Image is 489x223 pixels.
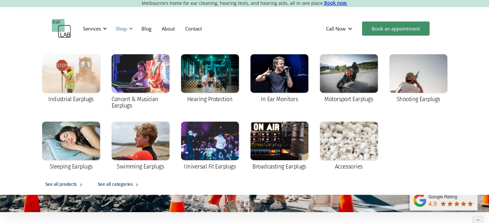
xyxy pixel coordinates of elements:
[326,25,346,32] div: Call Now
[98,181,133,188] div: See all categories
[386,51,450,107] a: Shooting Earplugs
[247,51,312,107] a: In Ear Monitors
[396,96,440,102] div: Shooting Earplugs
[91,174,147,195] a: See all categories
[116,25,127,32] div: Shop
[184,163,236,170] div: Universal Fit Earplugs
[362,21,430,36] a: Book an appointment
[108,51,173,113] a: Concert & Musician Earplugs
[39,174,91,195] a: See all products
[50,163,93,170] div: Sleeping Earplugs
[39,118,103,174] a: Sleeping Earplugs
[317,51,381,107] a: Motorsport Earplugs
[136,19,157,38] a: Blog
[39,51,103,107] a: Industrial Earplugs
[187,96,232,102] div: Hearing Protection
[317,118,381,174] a: Accessories
[324,96,373,102] div: Motorsport Earplugs
[52,19,71,38] a: home
[335,163,362,170] div: Accessories
[261,96,298,102] div: In Ear Monitors
[178,118,242,174] a: Universal Fit Earplugs
[247,118,312,174] a: Broadcasting Earplugs
[83,25,101,32] div: Services
[157,19,180,38] a: About
[108,118,173,174] a: Swimming Earplugs
[252,163,306,170] div: Broadcasting Earplugs
[112,96,169,109] div: Concert & Musician Earplugs
[79,19,109,38] div: Services
[48,96,94,102] div: Industrial Earplugs
[117,163,164,170] div: Swimming Earplugs
[178,51,242,107] a: Hearing Protection
[45,181,77,188] div: See all products
[321,19,359,38] div: Call Now
[180,19,207,38] a: Contact
[112,19,135,38] div: Shop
